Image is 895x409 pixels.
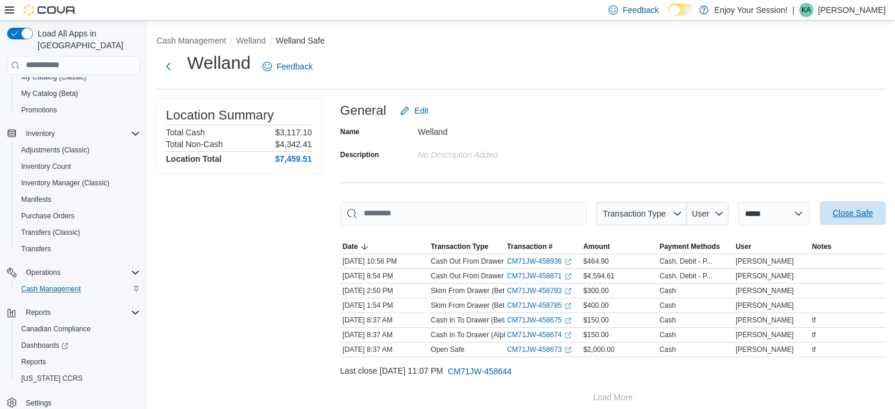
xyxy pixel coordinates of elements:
span: Inventory Count [16,159,140,174]
span: My Catalog (Beta) [21,89,78,98]
div: [DATE] 8:37 AM [340,328,428,342]
span: My Catalog (Classic) [16,70,140,84]
span: Reports [26,308,51,317]
span: Operations [26,268,61,277]
div: Cash [660,301,676,310]
a: My Catalog (Beta) [16,87,83,101]
button: User [687,202,728,225]
span: My Catalog (Beta) [16,87,140,101]
p: Skim From Drawer (Beta) [431,286,511,295]
span: $4,594.61 [583,271,614,281]
button: Operations [2,264,145,281]
span: $464.90 [583,257,608,266]
a: Dashboards [12,337,145,354]
p: Skim From Drawer (Beta) [431,301,511,310]
div: Last close [DATE] 11:07 PM [340,360,886,383]
a: CM71JW-458674External link [507,330,571,340]
div: [DATE] 2:50 PM [340,284,428,298]
span: Canadian Compliance [21,324,91,334]
span: Edit [414,105,428,117]
label: Description [340,150,379,159]
a: Manifests [16,192,56,207]
span: Amount [583,242,610,251]
span: tf [812,330,816,340]
div: [DATE] 1:54 PM [340,298,428,312]
div: [DATE] 8:37 AM [340,313,428,327]
span: Transaction # [507,242,553,251]
span: tf [812,315,816,325]
span: Reports [21,357,46,367]
h4: Location Total [166,154,222,164]
p: $4,342.41 [275,139,312,149]
span: Inventory Count [21,162,71,171]
span: CM71JW-458644 [448,365,512,377]
a: CM71JW-458675External link [507,315,571,325]
button: Welland [236,36,265,45]
span: [US_STATE] CCRS [21,374,82,383]
svg: External link [564,288,571,295]
a: CM71JW-458936External link [507,257,571,266]
span: Reports [16,355,140,369]
p: [PERSON_NAME] [818,3,886,17]
span: Reports [21,305,140,320]
button: Close Safe [820,201,886,225]
button: Welland Safe [276,36,325,45]
button: CM71JW-458644 [443,360,517,383]
h4: $7,459.51 [275,154,312,164]
button: My Catalog (Classic) [12,69,145,85]
span: Date [342,242,358,251]
p: Cash Out From Drawer (Alpha) [431,257,528,266]
span: $400.00 [583,301,608,310]
a: Cash Management [16,282,85,296]
span: Promotions [21,105,57,115]
button: Promotions [12,102,145,118]
a: Promotions [16,103,62,117]
div: Kim Alakas [799,3,813,17]
span: Adjustments (Classic) [21,145,89,155]
span: Inventory [26,129,55,138]
span: Cash Management [21,284,81,294]
button: Transaction Type [428,240,505,254]
button: Manifests [12,191,145,208]
h3: General [340,104,386,118]
span: [PERSON_NAME] [736,271,794,281]
button: Load More [340,385,886,409]
div: [DATE] 8:54 PM [340,269,428,283]
span: Manifests [16,192,140,207]
span: [PERSON_NAME] [736,315,794,325]
a: Canadian Compliance [16,322,95,336]
input: Dark Mode [668,4,693,16]
button: Edit [395,99,433,122]
h6: Total Non-Cash [166,139,223,149]
h3: Location Summary [166,108,274,122]
span: Transaction Type [603,209,666,218]
svg: External link [564,347,571,354]
button: Purchase Orders [12,208,145,224]
span: Feedback [277,61,312,72]
span: Purchase Orders [16,209,140,223]
h6: Total Cash [166,128,205,137]
span: Canadian Compliance [16,322,140,336]
span: User [736,242,751,251]
p: Cash In To Drawer (Alpha) [431,330,514,340]
a: Purchase Orders [16,209,79,223]
button: Date [340,240,428,254]
span: Load More [593,391,633,403]
a: My Catalog (Classic) [16,70,91,84]
svg: External link [564,302,571,310]
span: [PERSON_NAME] [736,301,794,310]
h1: Welland [187,51,251,75]
span: [PERSON_NAME] [736,330,794,340]
button: Notes [810,240,886,254]
div: Cash [660,286,676,295]
button: Canadian Compliance [12,321,145,337]
a: Inventory Manager (Classic) [16,176,114,190]
span: Operations [21,265,140,280]
span: Purchase Orders [21,211,75,221]
button: Transaction Type [596,202,687,225]
button: Inventory Manager (Classic) [12,175,145,191]
p: Enjoy Your Session! [714,3,788,17]
div: Cash, Debit - P... [660,257,713,266]
span: Transaction Type [431,242,488,251]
